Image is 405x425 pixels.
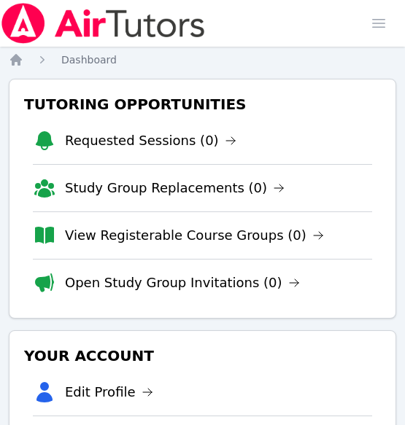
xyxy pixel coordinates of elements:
[65,382,153,402] a: Edit Profile
[21,91,384,117] h3: Tutoring Opportunities
[61,54,117,66] span: Dashboard
[21,343,384,369] h3: Your Account
[61,52,117,67] a: Dashboard
[9,52,396,67] nav: Breadcrumb
[65,130,236,151] a: Requested Sessions (0)
[65,178,285,198] a: Study Group Replacements (0)
[65,225,324,246] a: View Registerable Course Groups (0)
[65,273,300,293] a: Open Study Group Invitations (0)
